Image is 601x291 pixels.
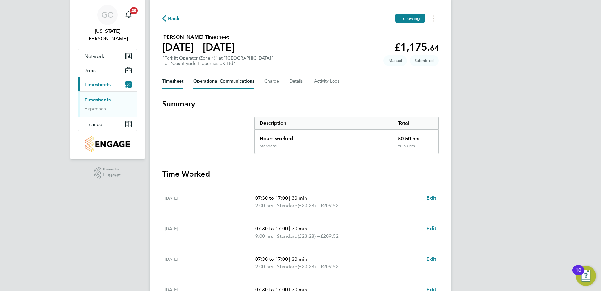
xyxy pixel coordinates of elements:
span: | [289,256,290,262]
span: Standard [277,202,298,209]
span: 64 [430,43,439,53]
img: countryside-properties-logo-retina.png [85,136,130,152]
h3: Time Worked [162,169,439,179]
span: £209.52 [320,203,339,208]
span: 30 min [292,256,307,262]
h3: Summary [162,99,439,109]
button: Finance [78,117,137,131]
span: GO [102,11,114,19]
div: "Forklift Operator (Zone 4)" at "[GEOGRAPHIC_DATA]" [162,55,273,66]
span: | [274,264,276,270]
a: Edit [427,255,436,263]
span: | [289,195,290,201]
span: Engage [103,172,121,177]
span: 9.00 hrs [255,264,273,270]
div: For "Countryside Properties UK Ltd" [162,61,273,66]
span: (£23.28) = [298,233,320,239]
div: Hours worked [255,130,393,144]
span: £209.52 [320,264,339,270]
span: | [274,203,276,208]
div: [DATE] [165,194,255,209]
span: Standard [277,232,298,240]
button: Activity Logs [314,74,340,89]
h1: [DATE] - [DATE] [162,41,234,54]
div: [DATE] [165,225,255,240]
span: Finance [85,121,102,127]
a: Edit [427,194,436,202]
div: 50.50 hrs [393,130,438,144]
button: Operational Communications [193,74,254,89]
h2: [PERSON_NAME] Timesheet [162,33,234,41]
span: 07:30 to 17:00 [255,195,288,201]
span: This timesheet was manually created. [383,55,407,66]
div: [DATE] [165,255,255,271]
span: | [289,225,290,231]
div: Description [255,117,393,129]
div: Standard [260,144,277,149]
button: Jobs [78,63,137,77]
span: Edit [427,195,436,201]
span: Georgia Ouldridge [78,27,137,43]
button: Timesheets Menu [427,14,439,23]
a: Timesheets [85,97,111,103]
span: 9.00 hrs [255,203,273,208]
a: Go to home page [78,136,137,152]
div: 10 [576,270,581,278]
app-decimal: £1,175. [394,41,439,53]
button: Charge [264,74,279,89]
span: This timesheet is Submitted. [410,55,439,66]
span: (£23.28) = [298,203,320,208]
button: Details [289,74,304,89]
a: GO[US_STATE][PERSON_NAME] [78,5,137,43]
span: 9.00 hrs [255,233,273,239]
span: 20 [130,7,138,14]
span: Powered by [103,167,121,172]
span: Network [85,53,104,59]
span: 30 min [292,195,307,201]
span: Timesheets [85,82,111,88]
div: Timesheets [78,91,137,117]
a: 20 [122,5,135,25]
div: Total [393,117,438,129]
span: Edit [427,225,436,231]
div: 50.50 hrs [393,144,438,154]
span: Back [168,15,180,22]
button: Open Resource Center, 10 new notifications [576,266,596,286]
span: Standard [277,263,298,271]
button: Back [162,14,180,22]
span: £209.52 [320,233,339,239]
span: Jobs [85,67,96,73]
a: Powered byEngage [94,167,121,179]
button: Following [395,14,425,23]
span: 30 min [292,225,307,231]
span: | [274,233,276,239]
span: Following [400,15,420,21]
a: Expenses [85,106,106,111]
div: Summary [254,117,439,154]
a: Edit [427,225,436,232]
span: (£23.28) = [298,264,320,270]
span: Edit [427,256,436,262]
button: Network [78,49,137,63]
span: 07:30 to 17:00 [255,256,288,262]
button: Timesheet [162,74,183,89]
button: Timesheets [78,77,137,91]
span: 07:30 to 17:00 [255,225,288,231]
